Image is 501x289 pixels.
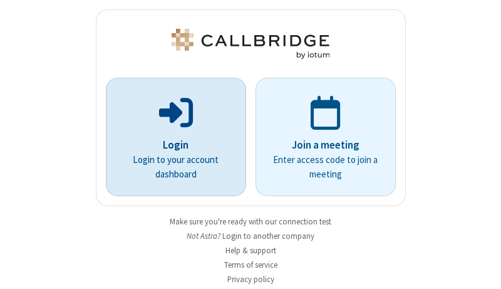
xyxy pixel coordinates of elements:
a: Terms of service [224,260,277,270]
img: Astra [169,29,332,59]
button: LoginLogin to your account dashboard [106,78,246,196]
a: Join a meetingEnter access code to join a meeting [256,78,396,196]
a: Help & support [225,245,276,256]
p: Login [123,137,229,154]
a: Privacy policy [227,274,274,285]
a: Make sure you're ready with our connection test [170,216,331,227]
button: Login to another company [222,230,314,242]
p: Login to your account dashboard [123,153,229,181]
p: Enter access code to join a meeting [273,153,378,181]
p: Join a meeting [273,137,378,154]
li: Not Astra? [96,230,406,242]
